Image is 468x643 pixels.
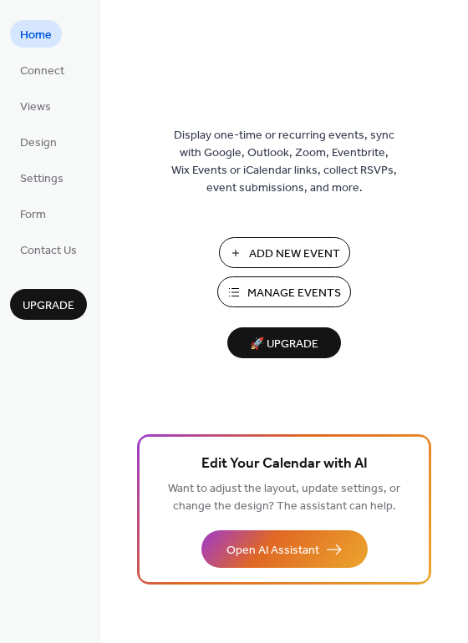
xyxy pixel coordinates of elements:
[247,285,341,302] span: Manage Events
[10,200,56,227] a: Form
[10,20,62,48] a: Home
[219,237,350,268] button: Add New Event
[10,56,74,84] a: Connect
[201,453,368,476] span: Edit Your Calendar with AI
[20,206,46,224] span: Form
[227,327,341,358] button: 🚀 Upgrade
[10,92,61,119] a: Views
[237,333,331,356] span: 🚀 Upgrade
[10,128,67,155] a: Design
[20,99,51,116] span: Views
[226,542,319,559] span: Open AI Assistant
[217,276,351,307] button: Manage Events
[168,478,400,518] span: Want to adjust the layout, update settings, or change the design? The assistant can help.
[20,242,77,260] span: Contact Us
[10,164,74,191] a: Settings
[23,297,74,315] span: Upgrade
[10,289,87,320] button: Upgrade
[171,127,397,197] span: Display one-time or recurring events, sync with Google, Outlook, Zoom, Eventbrite, Wix Events or ...
[201,530,368,568] button: Open AI Assistant
[10,235,87,263] a: Contact Us
[20,27,52,44] span: Home
[249,246,340,263] span: Add New Event
[20,63,64,80] span: Connect
[20,170,64,188] span: Settings
[20,134,57,152] span: Design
